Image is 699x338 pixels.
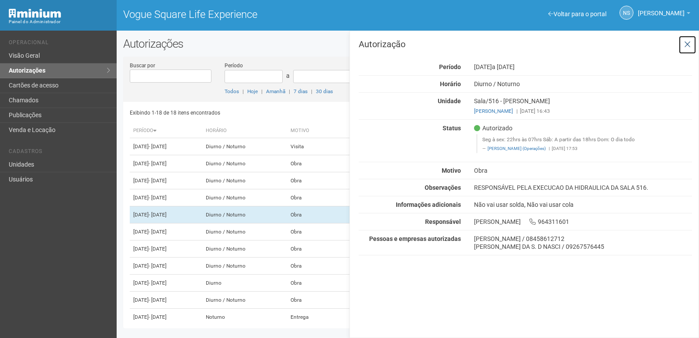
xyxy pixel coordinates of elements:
[130,189,203,206] td: [DATE]
[123,9,401,20] h1: Vogue Square Life Experience
[474,124,512,132] span: Autorizado
[476,134,692,153] blockquote: Seg à sex: 22hrs às 07hrs Sáb: A partir das 18hrs Dom: O dia todo
[286,72,290,79] span: a
[149,160,166,167] span: - [DATE]
[130,240,203,258] td: [DATE]
[287,124,352,138] th: Motivo
[130,124,203,138] th: Período
[266,88,285,94] a: Amanhã
[287,189,352,206] td: Obra
[438,98,461,105] strong: Unidade
[516,108,518,114] span: |
[467,218,699,226] div: [PERSON_NAME] 964311601
[443,125,461,132] strong: Status
[287,138,352,155] td: Visita
[149,178,166,184] span: - [DATE]
[130,275,203,292] td: [DATE]
[202,309,287,326] td: Noturno
[130,309,203,326] td: [DATE]
[247,88,258,94] a: Hoje
[287,240,352,258] td: Obra
[488,146,546,151] a: [PERSON_NAME] (Operações)
[474,235,692,243] div: [PERSON_NAME] / 08458612712
[202,206,287,223] td: Diurno / Noturno
[149,212,166,218] span: - [DATE]
[149,246,166,252] span: - [DATE]
[619,6,633,20] a: NS
[149,263,166,269] span: - [DATE]
[638,11,690,18] a: [PERSON_NAME]
[149,195,166,201] span: - [DATE]
[130,106,408,119] div: Exibindo 1-18 de 18 itens encontrados
[425,184,461,191] strong: Observações
[467,80,699,88] div: Diurno / Noturno
[9,18,110,26] div: Painel do Administrador
[474,107,692,115] div: [DATE] 16:43
[130,138,203,155] td: [DATE]
[123,37,692,50] h2: Autorizações
[202,155,287,172] td: Diurno / Noturno
[287,292,352,309] td: Obra
[149,314,166,320] span: - [DATE]
[548,10,606,17] a: Voltar para o portal
[311,88,312,94] span: |
[369,235,461,242] strong: Pessoas e empresas autorizadas
[467,201,699,209] div: Não vai usar solda, Não vai usar cola
[9,148,110,157] li: Cadastros
[149,280,166,286] span: - [DATE]
[467,167,699,174] div: Obra
[467,97,699,115] div: Sala/516 - [PERSON_NAME]
[149,297,166,303] span: - [DATE]
[467,184,699,192] div: RESPONSÁVEL PELA EXECUCAO DA HIDRAULICA DA SALA 516.
[287,258,352,275] td: Obra
[492,63,515,70] span: a [DATE]
[287,309,352,326] td: Entrega
[439,63,461,70] strong: Período
[287,206,352,223] td: Obra
[440,80,461,87] strong: Horário
[225,88,239,94] a: Todos
[130,206,203,223] td: [DATE]
[202,138,287,155] td: Diurno / Noturno
[9,9,61,18] img: Minium
[130,223,203,240] td: [DATE]
[289,88,290,94] span: |
[242,88,244,94] span: |
[130,258,203,275] td: [DATE]
[359,40,692,49] h3: Autorização
[202,223,287,240] td: Diurno / Noturno
[638,1,685,17] span: Nicolle Silva
[482,146,687,152] footer: [DATE] 17:53
[202,292,287,309] td: Diurno / Noturno
[474,108,513,114] a: [PERSON_NAME]
[425,218,461,225] strong: Responsável
[202,189,287,206] td: Diurno / Noturno
[294,88,308,94] a: 7 dias
[287,223,352,240] td: Obra
[130,62,155,70] label: Buscar por
[442,167,461,174] strong: Motivo
[287,275,352,292] td: Obra
[202,172,287,189] td: Diurno / Noturno
[287,155,352,172] td: Obra
[225,62,243,70] label: Período
[202,124,287,138] th: Horário
[287,172,352,189] td: Obra
[396,201,461,208] strong: Informações adicionais
[130,155,203,172] td: [DATE]
[202,275,287,292] td: Diurno
[130,172,203,189] td: [DATE]
[549,146,550,151] span: |
[202,240,287,258] td: Diurno / Noturno
[261,88,263,94] span: |
[467,63,699,71] div: [DATE]
[474,243,692,251] div: [PERSON_NAME] DA S. D NASCI / 09267576445
[130,292,203,309] td: [DATE]
[9,39,110,49] li: Operacional
[202,258,287,275] td: Diurno / Noturno
[149,143,166,150] span: - [DATE]
[149,229,166,235] span: - [DATE]
[316,88,333,94] a: 30 dias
